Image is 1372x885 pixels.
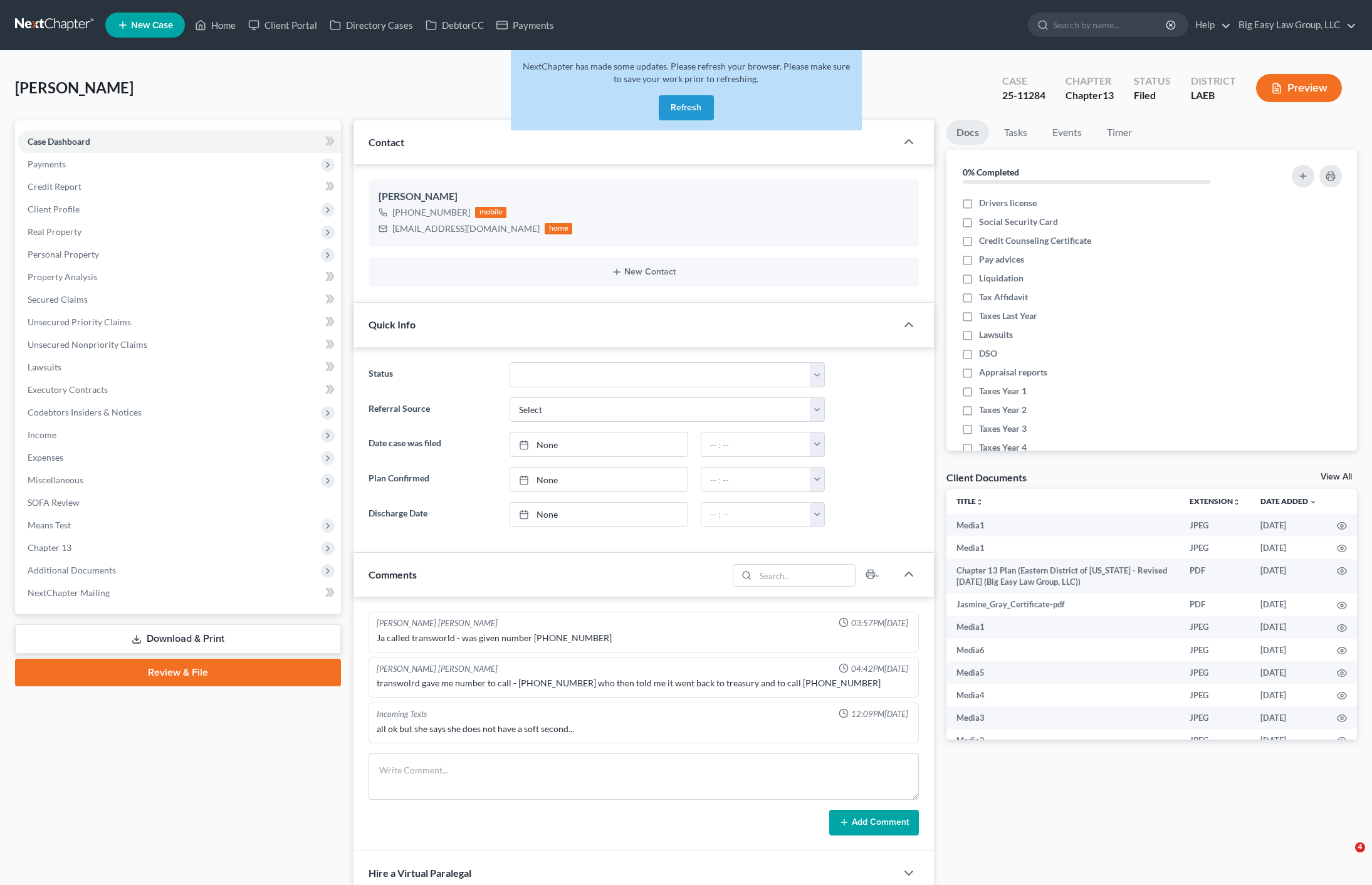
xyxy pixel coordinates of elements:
span: Means Test [28,520,71,530]
span: 13 [1102,89,1114,101]
span: 03:57PM[DATE] [851,617,908,629]
span: Lawsuits [979,328,1013,341]
a: Unsecured Priority Claims [18,311,341,333]
span: Income [28,429,56,440]
span: Unsecured Priority Claims [28,317,131,327]
td: [DATE] [1250,639,1327,661]
div: District [1191,74,1236,88]
div: Filed [1134,88,1171,103]
td: Media1 [946,537,1180,559]
span: Drivers license [979,197,1037,209]
span: [PERSON_NAME] [15,78,134,97]
span: Liquidation [979,272,1024,285]
td: JPEG [1180,616,1250,639]
a: Extensionunfold_more [1190,496,1240,506]
div: [PERSON_NAME] [PERSON_NAME] [377,663,498,675]
a: Home [189,14,242,36]
div: [PERSON_NAME] [379,189,908,204]
a: Lawsuits [18,356,341,379]
span: Chapter 13 [28,542,71,553]
td: [DATE] [1250,514,1327,537]
a: None [510,468,688,491]
div: [PERSON_NAME] [PERSON_NAME] [377,617,498,629]
td: [DATE] [1250,729,1327,751]
label: Plan Confirmed [362,467,503,492]
td: Jasmine_Gray_Certificate-pdf [946,594,1180,616]
i: unfold_more [976,498,983,506]
a: Secured Claims [18,288,341,311]
a: Directory Cases [323,14,419,36]
a: Events [1042,120,1092,145]
div: home [545,223,572,234]
a: Date Added expand_more [1260,496,1317,506]
span: Executory Contracts [28,384,108,395]
div: transwolrd gave me number to call - [PHONE_NUMBER] who then told me it went back to treasury and ... [377,677,910,689]
button: New Contact [379,267,908,277]
span: DSO [979,347,997,360]
td: JPEG [1180,661,1250,684]
span: Secured Claims [28,294,88,305]
div: Client Documents [946,471,1027,484]
td: [DATE] [1250,706,1327,729]
a: None [510,432,688,456]
td: PDF [1180,594,1250,616]
a: Case Dashboard [18,130,341,153]
a: None [510,503,688,526]
button: Preview [1256,74,1342,102]
td: [DATE] [1250,537,1327,559]
td: Media5 [946,661,1180,684]
span: Social Security Card [979,216,1058,228]
div: Chapter [1066,88,1114,103]
td: Chapter 13 Plan (Eastern District of [US_STATE] - Revised [DATE] (Big Easy Law Group, LLC)) [946,559,1180,594]
span: Real Property [28,226,81,237]
a: Timer [1097,120,1142,145]
div: Ja called transworld - was given number [PHONE_NUMBER] [377,632,910,644]
a: Titleunfold_more [956,496,983,506]
td: [DATE] [1250,661,1327,684]
strong: 0% Completed [963,167,1019,177]
input: -- : -- [701,432,810,456]
iframe: Intercom live chat [1329,842,1359,872]
span: Expenses [28,452,63,463]
div: Status [1134,74,1171,88]
div: mobile [475,207,506,218]
span: Pay advices [979,253,1024,266]
span: Personal Property [28,249,99,259]
td: Media1 [946,616,1180,639]
a: Executory Contracts [18,379,341,401]
span: 04:42PM[DATE] [851,663,908,675]
a: Big Easy Law Group, LLC [1232,14,1356,36]
td: [DATE] [1250,684,1327,706]
a: Tasks [994,120,1037,145]
span: Credit Report [28,181,81,192]
div: 25-11284 [1002,88,1045,103]
span: Comments [369,568,417,580]
span: Additional Documents [28,565,116,575]
a: View All [1321,473,1352,481]
a: Help [1189,14,1231,36]
button: Refresh [659,95,714,120]
span: Hire a Virtual Paralegal [369,867,471,879]
span: 4 [1355,842,1365,852]
label: Status [362,362,503,387]
td: Media3 [946,706,1180,729]
span: NextChapter has made some updates. Please refresh your browser. Please make sure to save your wor... [523,61,850,84]
td: Media6 [946,639,1180,661]
span: Credit Counseling Certificate [979,234,1091,247]
td: JPEG [1180,514,1250,537]
td: PDF [1180,559,1250,594]
span: Miscellaneous [28,474,83,485]
span: Taxes Year 4 [979,441,1027,454]
label: Discharge Date [362,502,503,527]
div: all ok but she says she does not have a soft second... [377,723,910,735]
span: Tax Affidavit [979,291,1028,303]
input: Search by name... [1053,13,1168,36]
td: [DATE] [1250,594,1327,616]
div: Incoming Texts [377,708,427,720]
span: Contact [369,136,404,148]
span: New Case [131,21,173,30]
td: JPEG [1180,684,1250,706]
span: Taxes Year 2 [979,404,1027,416]
span: SOFA Review [28,497,80,508]
a: Download & Print [15,624,341,654]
